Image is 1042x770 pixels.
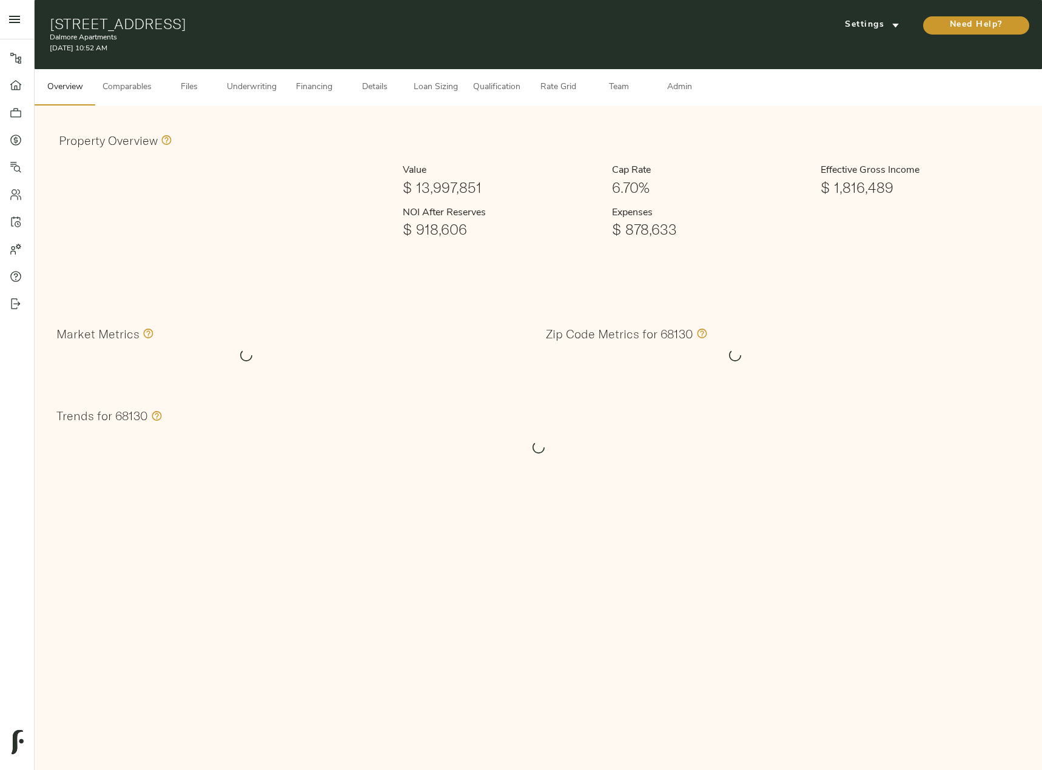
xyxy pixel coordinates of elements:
button: Need Help? [923,16,1029,35]
h1: $ 878,633 [612,221,812,238]
h6: Effective Gross Income [821,163,1020,179]
h6: NOI After Reserves [403,206,602,221]
span: Overview [42,80,88,95]
span: Rate Grid [535,80,581,95]
span: Files [166,80,212,95]
span: Comparables [103,80,152,95]
h3: Trends for 68130 [56,409,148,423]
h6: Value [403,163,602,179]
h3: Market Metrics [56,327,139,341]
h1: 6.70% [612,179,812,196]
h1: $ 13,997,851 [403,179,602,196]
span: Need Help? [935,18,1017,33]
span: Settings [839,18,906,33]
p: Dalmore Apartments [50,32,701,43]
span: Underwriting [227,80,277,95]
span: Team [596,80,642,95]
h1: $ 1,816,489 [821,179,1020,196]
svg: Values in this section only include information specific to the 68130 zip code [693,326,708,341]
h3: Zip Code Metrics for 68130 [546,327,693,341]
svg: Values in this section comprise all zip codes within the market [139,326,154,341]
h1: [STREET_ADDRESS] [50,15,701,32]
span: Admin [656,80,702,95]
span: Qualification [473,80,520,95]
p: [DATE] 10:52 AM [50,43,701,54]
span: Details [352,80,398,95]
span: Financing [291,80,337,95]
h6: Cap Rate [612,163,812,179]
h3: Property Overview [59,133,158,147]
h1: $ 918,606 [403,221,602,238]
h6: Expenses [612,206,812,221]
button: Settings [827,16,918,34]
span: Loan Sizing [412,80,459,95]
